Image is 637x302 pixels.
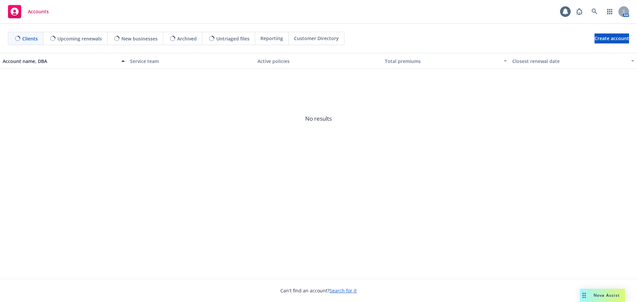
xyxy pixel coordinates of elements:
[216,35,249,42] span: Untriaged files
[127,53,255,69] button: Service team
[595,33,629,43] a: Create account
[594,292,620,298] span: Nova Assist
[329,287,357,294] a: Search for it
[595,32,629,45] span: Create account
[22,35,38,42] span: Clients
[573,5,586,18] a: Report a Bug
[294,35,339,42] span: Customer Directory
[603,5,616,18] a: Switch app
[28,9,49,14] span: Accounts
[580,289,625,302] button: Nova Assist
[512,58,627,65] div: Closest renewal date
[382,53,510,69] button: Total premiums
[510,53,637,69] button: Closest renewal date
[3,58,117,65] div: Account name, DBA
[260,35,283,42] span: Reporting
[580,289,588,302] div: Drag to move
[57,35,102,42] span: Upcoming renewals
[280,287,357,294] span: Can't find an account?
[385,58,500,65] div: Total premiums
[5,2,51,21] a: Accounts
[257,58,380,65] div: Active policies
[255,53,382,69] button: Active policies
[588,5,601,18] a: Search
[130,58,252,65] div: Service team
[121,35,158,42] span: New businesses
[177,35,197,42] span: Archived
